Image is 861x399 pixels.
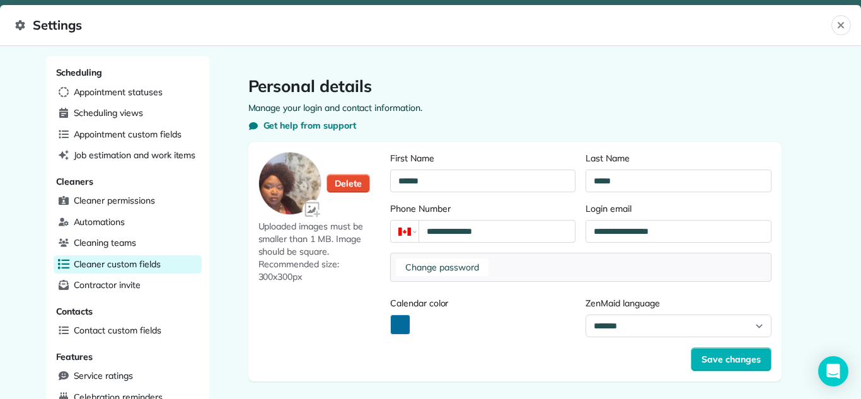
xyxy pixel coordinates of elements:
span: Scheduling [56,67,103,78]
a: Cleaner permissions [54,192,202,211]
a: Appointment statuses [54,83,202,102]
span: Features [56,351,93,362]
h1: Personal details [248,76,782,96]
a: Service ratings [54,367,202,386]
span: Automations [74,216,125,228]
span: Appointment custom fields [74,128,182,141]
a: Automations [54,213,202,232]
span: Appointment statuses [74,86,163,98]
span: Contact custom fields [74,324,161,337]
label: Login email [586,202,771,215]
img: Avatar preview [259,144,321,223]
span: Contacts [56,306,93,317]
span: Cleaner custom fields [74,258,161,270]
span: Uploaded images must be smaller than 1 MB. Image should be square. Recommended size: 300x300px [258,220,386,283]
a: Contractor invite [54,276,202,295]
button: Activate Color Picker [390,315,410,335]
span: Job estimation and work items [74,149,196,161]
a: Appointment custom fields [54,125,202,144]
button: Delete [326,174,371,193]
p: Manage your login and contact information. [248,101,782,114]
span: Delete [335,177,362,190]
img: Avatar input [303,200,323,221]
label: Last Name [586,152,771,165]
button: Save changes [691,347,771,371]
span: Get help from support [263,119,356,132]
button: Get help from support [248,119,356,132]
a: Contact custom fields [54,321,202,340]
a: Scheduling views [54,104,202,123]
label: First Name [390,152,575,165]
label: Phone Number [390,202,575,215]
span: Scheduling views [74,107,143,119]
button: Change password [396,258,488,276]
button: Close [831,15,851,35]
span: Cleaner permissions [74,194,155,207]
label: ZenMaid language [586,297,771,309]
span: Settings [15,15,831,35]
span: Save changes [702,353,761,366]
span: Cleaners [56,176,94,187]
span: Service ratings [74,369,133,382]
span: Contractor invite [74,279,141,291]
span: Cleaning teams [74,236,136,249]
div: Open Intercom Messenger [818,356,848,386]
a: Cleaner custom fields [54,255,202,274]
label: Calendar color [390,297,575,309]
a: Job estimation and work items [54,146,202,165]
a: Cleaning teams [54,234,202,253]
